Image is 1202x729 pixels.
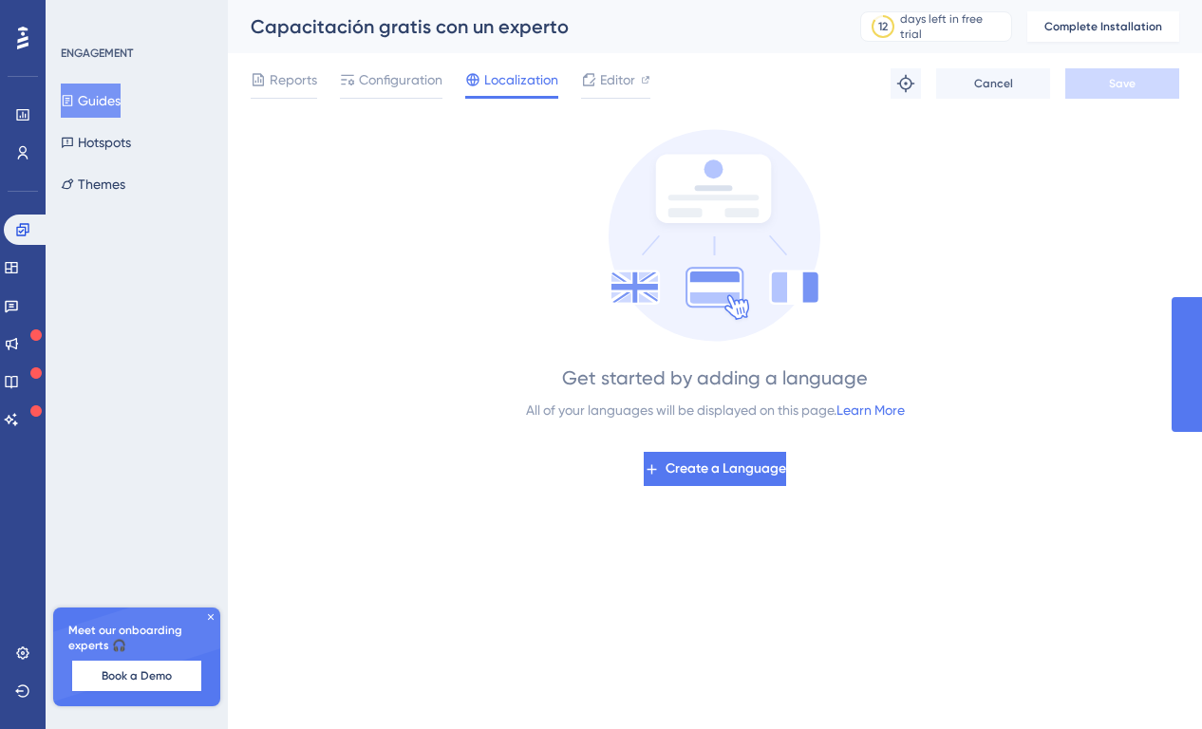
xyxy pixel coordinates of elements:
button: Hotspots [61,125,131,159]
a: Learn More [836,402,905,418]
button: Create a Language [644,452,786,486]
div: ENGAGEMENT [61,46,133,61]
button: Cancel [936,68,1050,99]
span: Configuration [359,68,442,91]
span: Localization [484,68,558,91]
span: Reports [270,68,317,91]
span: Cancel [974,76,1013,91]
span: Create a Language [666,458,786,480]
button: Guides [61,84,121,118]
iframe: UserGuiding AI Assistant Launcher [1122,654,1179,711]
button: Themes [61,167,125,201]
div: 12 [878,19,888,34]
span: Meet our onboarding experts 🎧 [68,623,205,653]
span: Editor [600,68,635,91]
div: days left in free trial [900,11,1005,42]
span: Book a Demo [102,668,172,683]
span: Save [1109,76,1136,91]
div: Capacitación gratis con un experto [251,13,813,40]
button: Book a Demo [72,661,201,691]
div: All of your languages will be displayed on this page. [526,399,905,421]
button: Save [1065,68,1179,99]
span: Complete Installation [1044,19,1162,34]
div: Get started by adding a language [562,364,868,391]
button: Complete Installation [1027,11,1179,42]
